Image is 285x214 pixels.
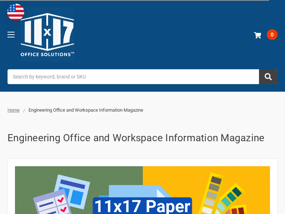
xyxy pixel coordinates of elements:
[252,25,278,44] a: 0
[7,69,278,84] input: Search by keyword, brand or SKU
[7,34,15,35] span: Toggle menu
[28,107,143,113] span: Engineering Office and Workspace Information Magazine
[1,25,21,44] a: Toggle menu
[267,29,278,40] span: 0
[7,107,20,113] a: Home
[7,4,24,21] img: duty and tax information for United States
[21,8,74,61] img: 11x17.com
[7,131,278,146] h1: Engineering Office and Workspace Information Magazine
